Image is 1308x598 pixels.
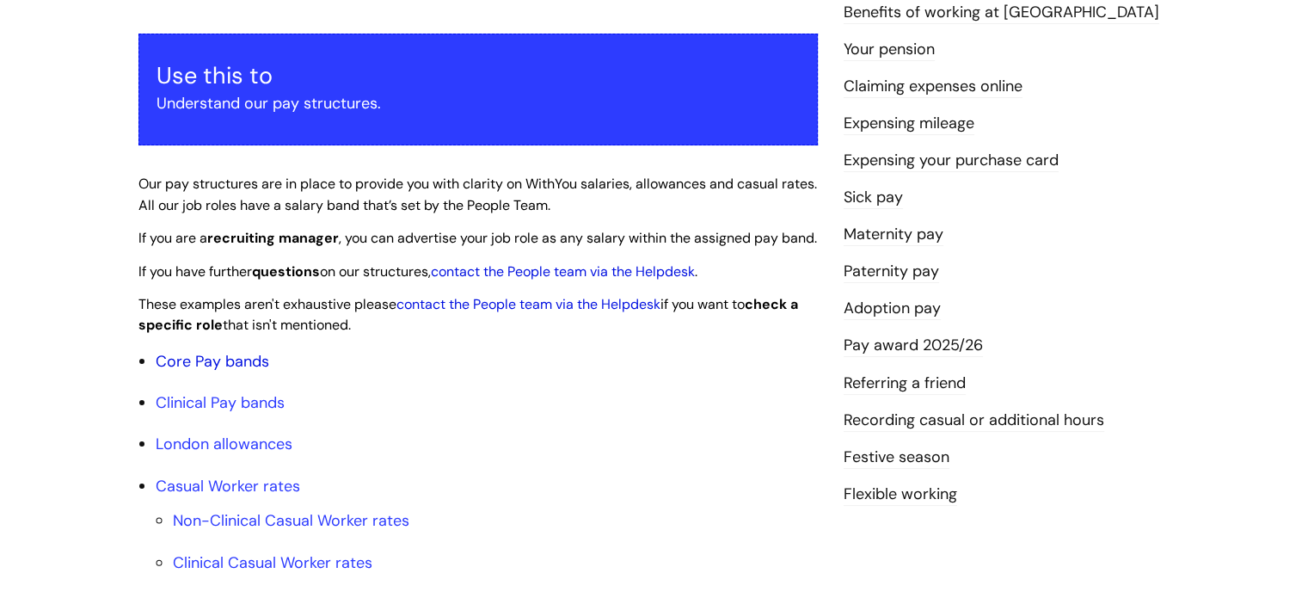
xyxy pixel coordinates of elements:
span: Our pay structures are in place to provide you with clarity on WithYou salaries, allowances and c... [138,175,817,214]
h3: Use this to [157,62,800,89]
a: Expensing your purchase card [844,150,1059,172]
span: If you are a , you can advertise your job role as any salary within the assigned pay band. [138,229,817,247]
a: Referring a friend [844,373,966,395]
a: Core Pay bands [156,351,269,372]
a: Festive season [844,447,949,469]
a: Flexible working [844,484,957,506]
a: contact the People team via the Helpdesk [396,295,660,313]
a: Expensing mileage [844,113,974,135]
a: Pay award 2025/26 [844,335,983,357]
a: Casual Worker rates [156,476,300,496]
a: Your pension [844,39,935,61]
a: Claiming expenses online [844,76,1022,98]
a: Clinical Casual Worker rates [173,552,372,573]
a: Adoption pay [844,298,941,320]
a: Paternity pay [844,261,939,283]
span: If you have further on our structures, . [138,262,697,281]
a: Benefits of working at [GEOGRAPHIC_DATA] [844,2,1159,24]
a: Clinical Pay bands [156,392,285,413]
a: Recording casual or additional hours [844,410,1104,432]
span: These examples aren't exhaustive please if you want to that isn't mentioned. [138,295,798,335]
a: Sick pay [844,187,903,209]
p: Understand our pay structures. [157,89,800,117]
strong: recruiting manager [207,229,339,247]
strong: questions [252,262,320,281]
a: Maternity pay [844,224,943,246]
a: Non-Clinical Casual Worker rates [173,510,409,531]
a: contact the People team via the Helpdesk [431,262,695,281]
a: London allowances [156,434,292,454]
